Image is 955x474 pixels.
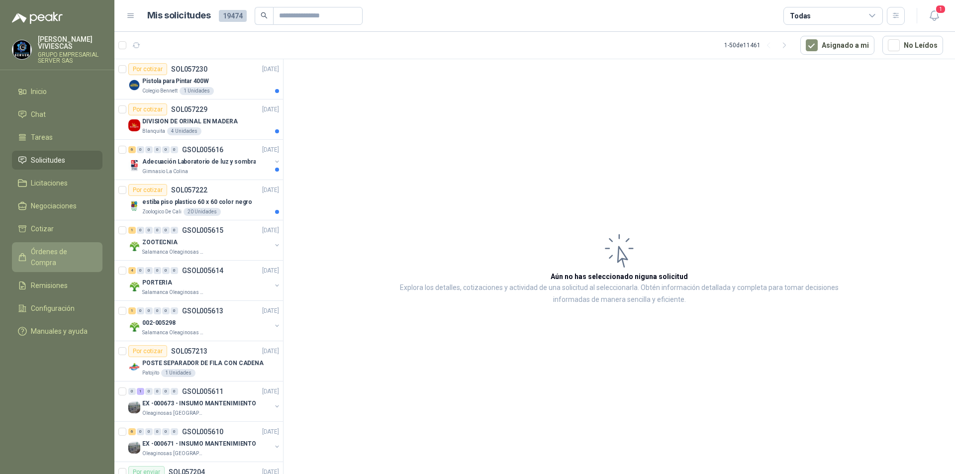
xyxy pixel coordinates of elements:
[182,267,223,274] p: GSOL005614
[154,267,161,274] div: 0
[31,178,68,189] span: Licitaciones
[171,428,178,435] div: 0
[171,187,207,193] p: SOL057222
[171,66,207,73] p: SOL057230
[142,288,205,296] p: Salamanca Oleaginosas SAS
[31,109,46,120] span: Chat
[128,321,140,333] img: Company Logo
[182,388,223,395] p: GSOL005611
[128,265,281,296] a: 4 0 0 0 0 0 GSOL005614[DATE] Company LogoPORTERIASalamanca Oleaginosas SAS
[162,146,170,153] div: 0
[128,281,140,292] img: Company Logo
[142,168,188,176] p: Gimnasio La Colina
[142,77,209,86] p: Pistola para Pintar 400W
[12,242,102,272] a: Órdenes de Compra
[171,106,207,113] p: SOL057229
[12,299,102,318] a: Configuración
[180,87,214,95] div: 1 Unidades
[38,52,102,64] p: GRUPO EMPRESARIAL SERVER SAS
[142,329,205,337] p: Salamanca Oleaginosas SAS
[128,63,167,75] div: Por cotizar
[171,227,178,234] div: 0
[145,267,153,274] div: 0
[262,145,279,155] p: [DATE]
[262,186,279,195] p: [DATE]
[219,10,247,22] span: 19474
[184,208,221,216] div: 20 Unidades
[128,305,281,337] a: 1 0 0 0 0 0 GSOL005613[DATE] Company Logo002-005298Salamanca Oleaginosas SAS
[128,103,167,115] div: Por cotizar
[162,267,170,274] div: 0
[145,428,153,435] div: 0
[128,144,281,176] a: 6 0 0 0 0 0 GSOL005616[DATE] Company LogoAdecuación Laboratorio de luz y sombraGimnasio La Colina
[162,307,170,314] div: 0
[12,105,102,124] a: Chat
[128,79,140,91] img: Company Logo
[262,306,279,316] p: [DATE]
[114,99,283,140] a: Por cotizarSOL057229[DATE] Company LogoDIVISION DE ORINAL EN MADERABlanquita4 Unidades
[182,227,223,234] p: GSOL005615
[142,157,256,167] p: Adecuación Laboratorio de luz y sombra
[154,428,161,435] div: 0
[38,36,102,50] p: [PERSON_NAME] VIVIESCAS
[882,36,943,55] button: No Leídos
[128,146,136,153] div: 6
[31,223,54,234] span: Cotizar
[31,246,93,268] span: Órdenes de Compra
[31,303,75,314] span: Configuración
[145,146,153,153] div: 0
[171,146,178,153] div: 0
[128,428,136,435] div: 6
[137,428,144,435] div: 0
[128,200,140,212] img: Company Logo
[171,307,178,314] div: 0
[114,180,283,220] a: Por cotizarSOL057222[DATE] Company Logoestiba piso plastico 60 x 60 color negroZoologico De Cali2...
[145,227,153,234] div: 0
[128,361,140,373] img: Company Logo
[12,128,102,147] a: Tareas
[142,87,178,95] p: Colegio Bennett
[154,388,161,395] div: 0
[142,248,205,256] p: Salamanca Oleaginosas SAS
[935,4,946,14] span: 1
[551,271,688,282] h3: Aún no has seleccionado niguna solicitud
[154,146,161,153] div: 0
[128,307,136,314] div: 1
[383,282,856,306] p: Explora los detalles, cotizaciones y actividad de una solicitud al seleccionarla. Obtén informaci...
[262,387,279,396] p: [DATE]
[262,105,279,114] p: [DATE]
[137,388,144,395] div: 1
[137,146,144,153] div: 0
[31,326,88,337] span: Manuales y ayuda
[142,238,178,247] p: ZOOTECNIA
[31,86,47,97] span: Inicio
[128,426,281,458] a: 6 0 0 0 0 0 GSOL005610[DATE] Company LogoEX -000671 - INSUMO MANTENIMIENTOOleaginosas [GEOGRAPHIC...
[128,224,281,256] a: 1 0 0 0 0 0 GSOL005615[DATE] Company LogoZOOTECNIASalamanca Oleaginosas SAS
[162,428,170,435] div: 0
[128,442,140,454] img: Company Logo
[800,36,874,55] button: Asignado a mi
[128,267,136,274] div: 4
[262,226,279,235] p: [DATE]
[142,399,256,408] p: EX -000673 - INSUMO MANTENIMIENTO
[12,276,102,295] a: Remisiones
[12,40,31,59] img: Company Logo
[162,388,170,395] div: 0
[167,127,201,135] div: 4 Unidades
[724,37,792,53] div: 1 - 50 de 11461
[790,10,811,21] div: Todas
[12,82,102,101] a: Inicio
[12,151,102,170] a: Solicitudes
[128,240,140,252] img: Company Logo
[925,7,943,25] button: 1
[262,347,279,356] p: [DATE]
[31,155,65,166] span: Solicitudes
[142,369,159,377] p: Patojito
[142,208,182,216] p: Zoologico De Cali
[171,388,178,395] div: 0
[137,227,144,234] div: 0
[142,409,205,417] p: Oleaginosas [GEOGRAPHIC_DATA][PERSON_NAME]
[171,348,207,355] p: SOL057213
[145,307,153,314] div: 0
[128,388,136,395] div: 0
